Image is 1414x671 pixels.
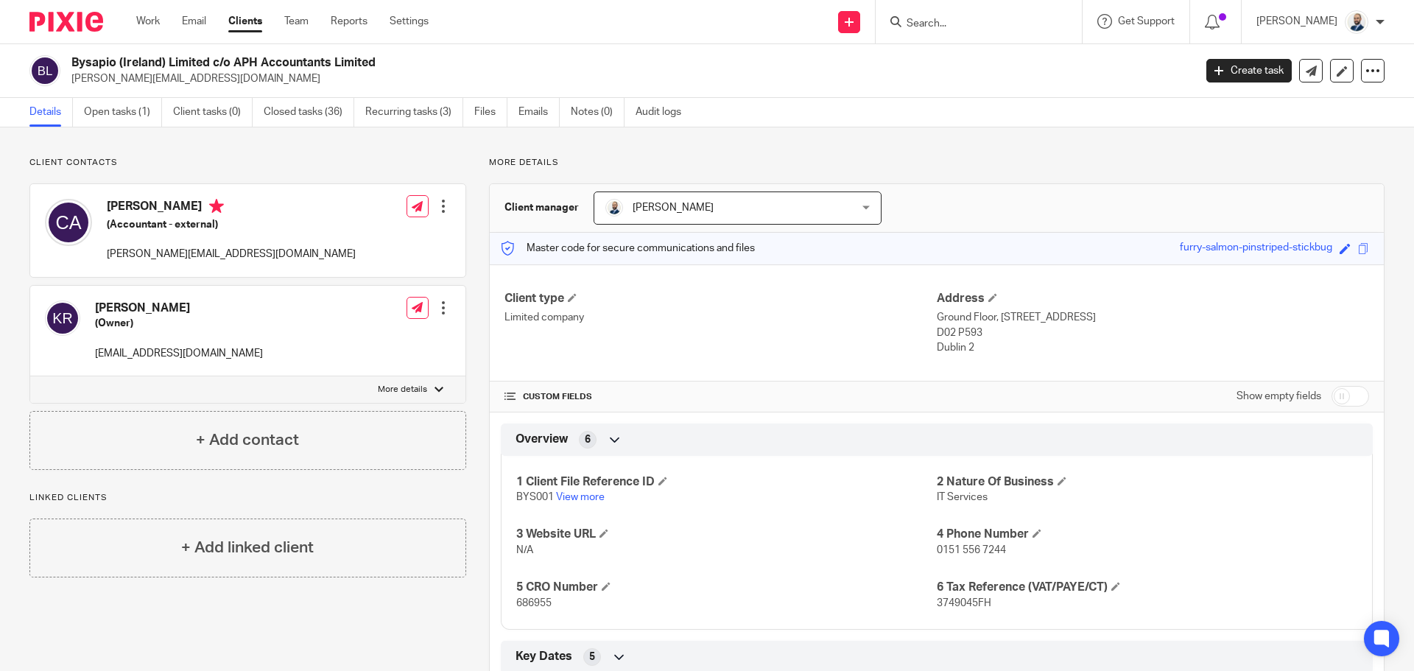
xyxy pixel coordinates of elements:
p: [PERSON_NAME] [1256,14,1337,29]
span: IT Services [937,492,988,502]
h4: + Add linked client [181,536,314,559]
a: Emails [518,98,560,127]
img: Pixie [29,12,103,32]
h4: 1 Client File Reference ID [516,474,937,490]
img: Mark%20LI%20profiler.png [605,199,623,217]
span: 6 [585,432,591,447]
img: svg%3E [45,301,80,336]
h4: 5 CRO Number [516,580,937,595]
span: 3749045FH [937,598,991,608]
a: Closed tasks (36) [264,98,354,127]
a: Create task [1206,59,1292,82]
h5: (Owner) [95,316,263,331]
p: Dublin 2 [937,340,1369,355]
a: Work [136,14,160,29]
h4: 3 Website URL [516,527,937,542]
span: 5 [589,650,595,664]
p: More details [489,157,1385,169]
a: Client tasks (0) [173,98,253,127]
a: Clients [228,14,262,29]
img: svg%3E [29,55,60,86]
p: Ground Floor, [STREET_ADDRESS] [937,310,1369,325]
h4: [PERSON_NAME] [107,199,356,217]
h4: + Add contact [196,429,299,452]
p: More details [378,384,427,396]
h5: (Accountant - external) [107,217,356,232]
a: Team [284,14,309,29]
div: furry-salmon-pinstriped-stickbug [1180,240,1332,257]
h4: Address [937,291,1369,306]
a: Recurring tasks (3) [365,98,463,127]
a: Settings [390,14,429,29]
span: Get Support [1118,16,1175,27]
a: Audit logs [636,98,692,127]
span: 686955 [516,598,552,608]
img: Mark%20LI%20profiler.png [1345,10,1368,34]
span: BYS001 [516,492,554,502]
p: D02 P593 [937,326,1369,340]
label: Show empty fields [1237,389,1321,404]
h4: 2 Nature Of Business [937,474,1357,490]
p: Limited company [504,310,937,325]
span: N/A [516,545,533,555]
a: Email [182,14,206,29]
p: Master code for secure communications and files [501,241,755,256]
h4: 4 Phone Number [937,527,1357,542]
p: [EMAIL_ADDRESS][DOMAIN_NAME] [95,346,263,361]
a: Reports [331,14,367,29]
a: View more [556,492,605,502]
span: [PERSON_NAME] [633,203,714,213]
span: Key Dates [516,649,572,664]
a: Notes (0) [571,98,625,127]
p: [PERSON_NAME][EMAIL_ADDRESS][DOMAIN_NAME] [107,247,356,261]
input: Search [905,18,1038,31]
a: Details [29,98,73,127]
img: svg%3E [45,199,92,246]
h4: 6 Tax Reference (VAT/PAYE/CT) [937,580,1357,595]
p: [PERSON_NAME][EMAIL_ADDRESS][DOMAIN_NAME] [71,71,1184,86]
h4: Client type [504,291,937,306]
h2: Bysapio (Ireland) Limited c/o APH Accountants Limited [71,55,962,71]
h3: Client manager [504,200,579,215]
i: Primary [209,199,224,214]
p: Linked clients [29,492,466,504]
h4: [PERSON_NAME] [95,301,263,316]
a: Files [474,98,507,127]
h4: CUSTOM FIELDS [504,391,937,403]
span: Overview [516,432,568,447]
span: 0151 556 7244 [937,545,1006,555]
a: Open tasks (1) [84,98,162,127]
p: Client contacts [29,157,466,169]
